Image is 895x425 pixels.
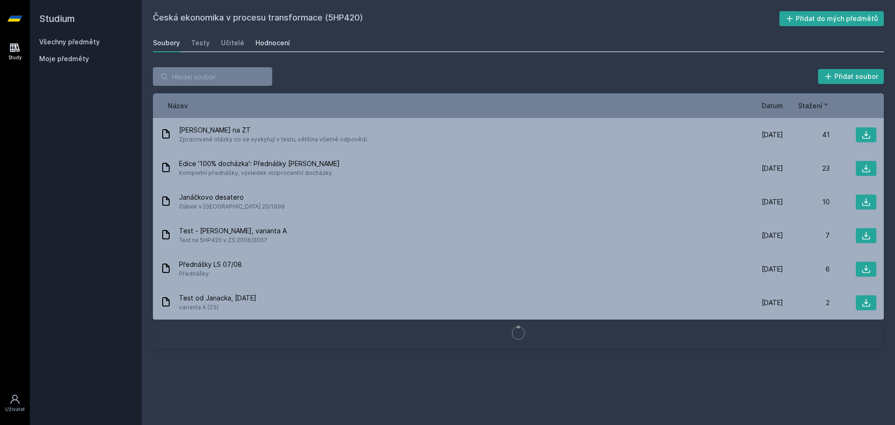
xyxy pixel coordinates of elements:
[179,303,256,312] span: varianta A (ZS)
[179,168,340,178] span: Kompletní přednášky, výsledek stoprocentní docházky.
[818,69,884,84] button: Přidat soubor
[153,38,180,48] div: Soubory
[179,269,242,279] span: Přednášky
[762,130,783,139] span: [DATE]
[179,193,285,202] span: Janáčkovo desatero
[179,125,368,135] span: [PERSON_NAME] na ZT
[153,67,272,86] input: Hledej soubor
[762,231,783,240] span: [DATE]
[221,34,244,52] a: Učitelé
[39,38,100,46] a: Všechny předměty
[783,197,830,207] div: 10
[783,164,830,173] div: 23
[179,159,340,168] span: Edice '100% docházka': Přednášky [PERSON_NAME]
[783,231,830,240] div: 7
[8,54,22,61] div: Study
[762,265,783,274] span: [DATE]
[2,389,28,418] a: Uživatel
[5,406,25,413] div: Uživatel
[179,236,287,245] span: Test na 5HP420 v ZS 2006/2007
[762,298,783,307] span: [DATE]
[168,101,188,111] button: Název
[221,38,244,48] div: Učitelé
[191,38,210,48] div: Testy
[255,38,290,48] div: Hodnocení
[779,11,884,26] button: Přidat do mých předmětů
[179,135,368,144] span: Zpracované otázky co se vyskytují v testu, většina včetně odpovědí.
[2,37,28,66] a: Study
[179,260,242,269] span: Přednášky LS 07/08
[153,11,779,26] h2: Česká ekonomika v procesu transformace (5HP420)
[153,34,180,52] a: Soubory
[798,101,830,111] button: Stažení
[762,101,783,111] button: Datum
[783,130,830,139] div: 41
[179,293,256,303] span: Test od Janacka, [DATE]
[783,265,830,274] div: 6
[39,54,89,63] span: Moje předměty
[798,101,822,111] span: Stažení
[179,202,285,211] span: článek v [GEOGRAPHIC_DATA] 20/1999
[255,34,290,52] a: Hodnocení
[179,226,287,236] span: Test - [PERSON_NAME], varianta A
[762,164,783,173] span: [DATE]
[191,34,210,52] a: Testy
[783,298,830,307] div: 2
[762,197,783,207] span: [DATE]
